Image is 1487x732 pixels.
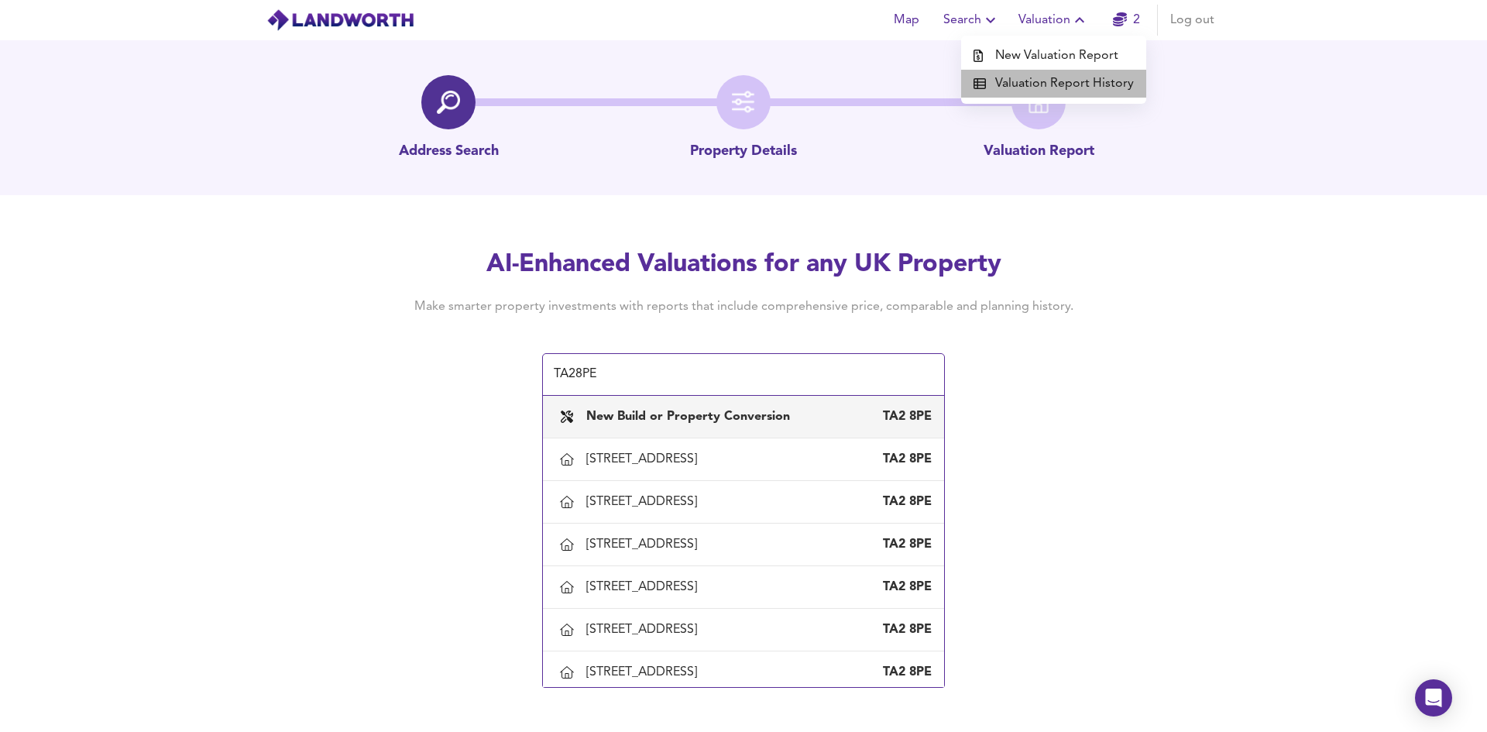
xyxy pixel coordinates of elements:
[266,9,414,32] img: logo
[1113,9,1140,31] a: 2
[586,411,790,423] b: New Build or Property Conversion
[549,360,915,390] input: Enter a postcode to start...
[870,536,932,553] div: TA2 8PE
[1012,5,1095,36] button: Valuation
[961,42,1146,70] a: New Valuation Report
[1164,5,1221,36] button: Log out
[870,451,932,468] div: TA2 8PE
[888,9,925,31] span: Map
[870,579,932,596] div: TA2 8PE
[984,142,1094,162] p: Valuation Report
[1101,5,1151,36] button: 2
[586,664,703,681] div: [STREET_ADDRESS]
[943,9,1000,31] span: Search
[937,5,1006,36] button: Search
[1018,9,1089,31] span: Valuation
[870,664,932,681] div: TA2 8PE
[586,621,703,638] div: [STREET_ADDRESS]
[399,142,499,162] p: Address Search
[586,579,703,596] div: [STREET_ADDRESS]
[390,248,1097,282] h2: AI-Enhanced Valuations for any UK Property
[870,493,932,510] div: TA2 8PE
[732,91,755,114] img: filter-icon
[1415,679,1452,717] div: Open Intercom Messenger
[586,451,703,468] div: [STREET_ADDRESS]
[1170,9,1214,31] span: Log out
[586,493,703,510] div: [STREET_ADDRESS]
[870,408,932,425] div: TA2 8PE
[586,536,703,553] div: [STREET_ADDRESS]
[437,91,460,114] img: search-icon
[870,621,932,638] div: TA2 8PE
[690,142,797,162] p: Property Details
[881,5,931,36] button: Map
[961,70,1146,98] a: Valuation Report History
[390,298,1097,315] h4: Make smarter property investments with reports that include comprehensive price, comparable and p...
